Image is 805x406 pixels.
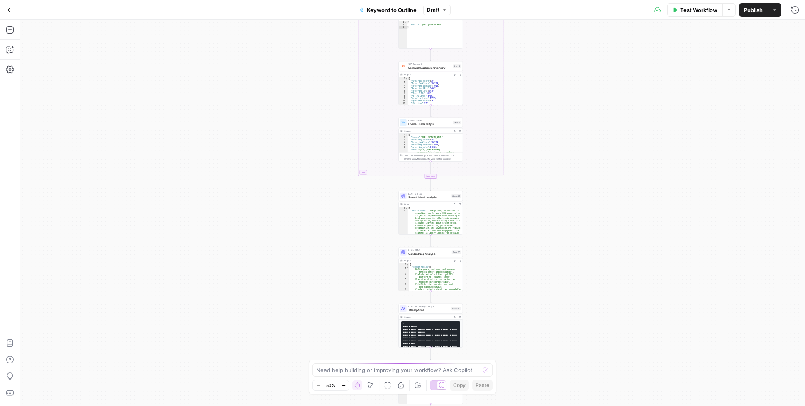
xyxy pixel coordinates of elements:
[399,100,408,102] div: 10
[408,249,450,252] span: LLM · GPT-5
[430,178,431,190] g: Edge from step_2-iteration-end to step_46
[399,82,408,85] div: 3
[405,77,408,80] span: Toggle code folding, rows 1 through 17
[472,380,493,391] button: Paste
[399,92,408,95] div: 7
[398,61,463,105] div: SEO ResearchSemrush Backlinks OverviewStep 4Output{ "Authority Score":39, "Total Backlinks":10020...
[476,382,489,389] span: Paste
[399,268,409,273] div: 3
[367,6,417,14] span: Keyword to Outline
[405,134,408,136] span: Toggle code folding, rows 1 through 11
[408,63,451,66] span: SEO Research
[408,65,451,70] span: Semrush Backlinks Overview
[408,192,450,196] span: LLM · GPT-4o
[430,291,431,303] g: Edge from step_60 to step_42
[398,118,463,162] div: Format JSONFormat JSON OutputStep 5Output{ "domain":"[URL][DOMAIN_NAME]", "authority_score":39, "...
[399,90,408,92] div: 6
[399,87,408,90] div: 5
[399,149,408,156] div: 7
[326,382,335,389] span: 50%
[405,207,408,210] span: Toggle code folding, rows 1 through 24
[408,122,451,126] span: Format JSON Output
[404,73,451,76] div: Output
[398,5,463,49] div: Output{ "website":"[URL][DOMAIN_NAME]"}
[404,154,461,160] div: This output is too large & has been abbreviated for review. to view the full content.
[404,315,451,319] div: Output
[425,174,437,179] div: Complete
[399,95,408,97] div: 8
[451,194,461,198] div: Step 46
[399,288,409,293] div: 7
[399,85,408,87] div: 4
[399,263,409,266] div: 1
[399,21,407,24] div: 1
[399,207,408,210] div: 1
[399,105,408,107] div: 12
[399,80,408,82] div: 2
[667,3,722,17] button: Test Workflow
[407,266,409,268] span: Toggle code folding, rows 2 through 15
[399,139,408,141] div: 3
[451,307,461,310] div: Step 42
[450,380,469,391] button: Copy
[739,3,768,17] button: Publish
[412,157,427,160] span: Copy the output
[399,97,408,100] div: 9
[354,3,422,17] button: Keyword to Outline
[399,146,408,149] div: 6
[404,203,451,206] div: Output
[399,273,409,278] div: 4
[430,234,431,247] g: Edge from step_46 to step_60
[680,6,717,14] span: Test Workflow
[404,129,451,133] div: Output
[404,259,451,262] div: Output
[404,21,407,24] span: Toggle code folding, rows 1 through 3
[427,6,439,14] span: Draft
[399,26,407,29] div: 3
[430,105,431,117] g: Edge from step_4 to step_5
[398,247,463,291] div: LLM · GPT-5Content Gap AnalysisStep 60Output{ "common_topics":[ "Define goals, audience, and succ...
[430,347,431,359] g: Edge from step_42 to step_44
[399,144,408,146] div: 5
[399,141,408,144] div: 4
[423,5,451,15] button: Draft
[399,102,408,105] div: 11
[399,24,407,26] div: 2
[408,251,450,256] span: Content Gap Analysis
[399,278,409,283] div: 5
[408,305,450,308] span: LLM · [PERSON_NAME] 4
[408,195,450,199] span: Search Intent Analysis
[452,250,461,254] div: Step 60
[399,210,408,242] div: 2
[398,191,463,235] div: LLM · GPT-4oSearch Intent AnalysisStep 46Output{ "search_intent":"The primary motivation for sear...
[401,64,405,68] img: 3lyvnidk9veb5oecvmize2kaffdg
[453,382,466,389] span: Copy
[399,134,408,136] div: 1
[408,308,450,312] span: Title Options
[408,119,451,122] span: Format JSON
[453,121,461,124] div: Step 5
[398,174,463,179] div: Complete
[399,136,408,139] div: 2
[399,283,409,288] div: 6
[430,48,431,60] g: Edge from step_3 to step_4
[744,6,763,14] span: Publish
[399,77,408,80] div: 1
[407,263,409,266] span: Toggle code folding, rows 1 through 113
[453,64,461,68] div: Step 4
[399,266,409,268] div: 2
